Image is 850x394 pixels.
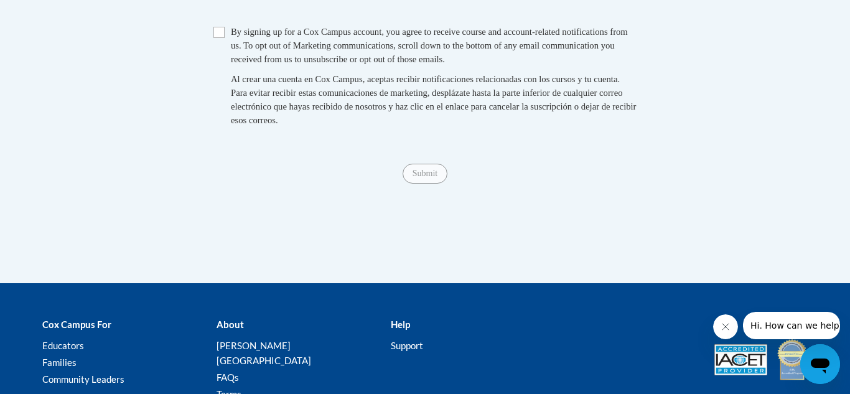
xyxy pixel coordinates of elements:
[391,340,423,351] a: Support
[231,74,636,125] span: Al crear una cuenta en Cox Campus, aceptas recibir notificaciones relacionadas con los cursos y t...
[217,372,239,383] a: FAQs
[42,373,124,385] a: Community Leaders
[42,357,77,368] a: Families
[800,344,840,384] iframe: Button to launch messaging window
[42,319,111,330] b: Cox Campus For
[231,27,628,64] span: By signing up for a Cox Campus account, you agree to receive course and account-related notificat...
[217,319,244,330] b: About
[743,312,840,339] iframe: Message from company
[7,9,101,19] span: Hi. How can we help?
[42,340,84,351] a: Educators
[777,338,808,382] img: IDA® Accredited
[391,319,410,330] b: Help
[403,164,447,184] input: Submit
[714,344,767,375] img: Accredited IACET® Provider
[713,314,738,339] iframe: Close message
[217,340,311,366] a: [PERSON_NAME][GEOGRAPHIC_DATA]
